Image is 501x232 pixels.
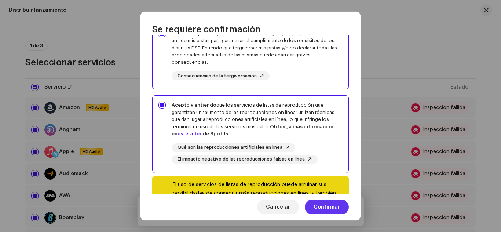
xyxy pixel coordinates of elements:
span: Se requiere confirmación [152,23,261,35]
div: El uso de servicios de listas de reproducción puede arruinar sus posibilidades de conseguir más r... [173,180,343,216]
strong: Acepto y entiendo [172,103,216,107]
div: que los servicios de listas de reproducción que garantizan un "aumento de las reproducciones en l... [172,102,343,137]
span: Consecuencias de la tergiversación [178,74,257,78]
strong: Obtenga más información en de Spotify. [172,124,333,136]
a: este video [178,131,203,136]
p-togglebutton: Confirmo que indiqué con veracidadel origen y las propiedades de cada una de mis pistas para gara... [152,24,349,90]
button: Confirmar [305,200,349,214]
button: Cancelar [257,200,299,214]
span: El impacto negativo de las reproducciones falsas en línea [178,157,305,162]
span: Cancelar [266,200,290,214]
span: Qué son las reproducciones artificiales en línea [178,145,282,150]
div: el origen y las propiedades de cada una de mis pistas para garantizar el cumplimiento de los requ... [172,30,343,66]
p-togglebutton: Acepto y entiendoque los servicios de listas de reproducción que garantizan un "aumento de las re... [152,95,349,173]
span: Confirmar [314,200,340,214]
